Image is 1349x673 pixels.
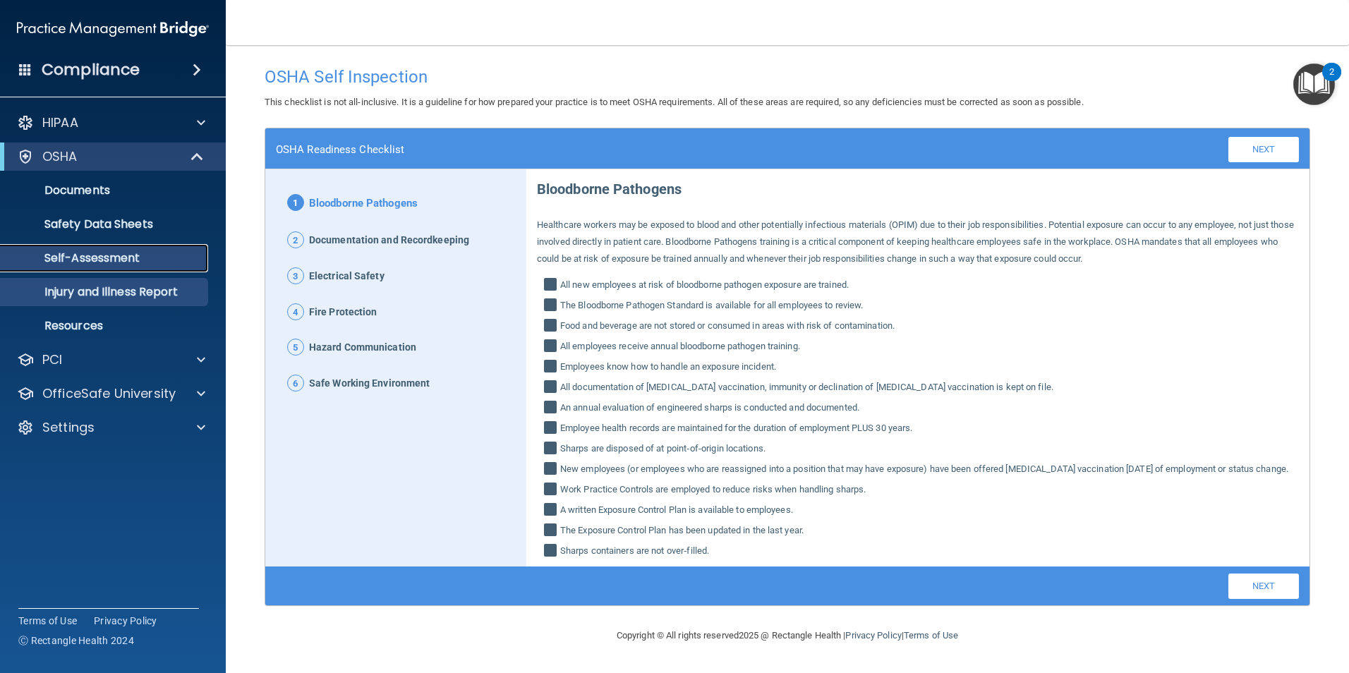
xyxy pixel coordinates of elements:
span: All new employees at risk of bloodborne pathogen exposure are trained. [560,277,849,293]
span: 3 [287,267,304,284]
span: 2 [287,231,304,248]
a: Privacy Policy [94,614,157,628]
a: HIPAA [17,114,205,131]
span: Documentation and Recordkeeping [309,231,469,250]
span: A written Exposure Control Plan is available to employees. [560,502,793,519]
div: 2 [1329,72,1334,90]
p: Resources [9,319,202,333]
img: PMB logo [17,15,209,43]
span: The Bloodborne Pathogen Standard is available for all employees to review. [560,297,863,314]
input: All documentation of [MEDICAL_DATA] vaccination, immunity or declination of [MEDICAL_DATA] vaccin... [544,382,560,396]
input: An annual evaluation of engineered sharps is conducted and documented. [544,402,560,416]
a: OSHA [17,148,205,165]
h4: OSHA Self Inspection [265,68,1310,86]
span: 1 [287,194,304,211]
span: Safe Working Environment [309,375,430,393]
input: The Exposure Control Plan has been updated in the last year. [544,525,560,539]
p: PCI [42,351,62,368]
span: Sharps are disposed of at point‐of‐origin locations. [560,440,766,457]
a: Privacy Policy [845,630,901,641]
p: HIPAA [42,114,78,131]
span: Sharps containers are not over‐filled. [560,542,709,559]
span: Ⓒ Rectangle Health 2024 [18,633,134,648]
a: PCI [17,351,205,368]
span: Employee health records are maintained for the duration of employment PLUS 30 years. [560,420,912,437]
span: An annual evaluation of engineered sharps is conducted and documented. [560,399,859,416]
a: Settings [17,419,205,436]
iframe: Drift Widget Chat Controller [1105,573,1332,629]
input: New employees (or employees who are reassigned into a position that may have exposure) have been ... [544,463,560,478]
input: A written Exposure Control Plan is available to employees. [544,504,560,519]
a: Terms of Use [18,614,77,628]
p: OSHA [42,148,78,165]
p: Safety Data Sheets [9,217,202,231]
input: Employees know how to handle an exposure incident. [544,361,560,375]
span: All documentation of [MEDICAL_DATA] vaccination, immunity or declination of [MEDICAL_DATA] vaccin... [560,379,1053,396]
p: Injury and Illness Report [9,285,202,299]
input: All new employees at risk of bloodborne pathogen exposure are trained. [544,279,560,293]
span: All employees receive annual bloodborne pathogen training. [560,338,800,355]
span: 5 [287,339,304,356]
a: Next [1228,137,1299,162]
span: The Exposure Control Plan has been updated in the last year. [560,522,804,539]
span: Bloodborne Pathogens [309,194,418,214]
p: Settings [42,419,95,436]
span: This checklist is not all-inclusive. It is a guideline for how prepared your practice is to meet ... [265,97,1084,107]
p: OfficeSafe University [42,385,176,402]
input: Sharps are disposed of at point‐of‐origin locations. [544,443,560,457]
span: Fire Protection [309,303,377,322]
span: 6 [287,375,304,392]
span: Electrical Safety [309,267,385,286]
p: Self-Assessment [9,251,202,265]
span: New employees (or employees who are reassigned into a position that may have exposure) have been ... [560,461,1288,478]
span: Hazard Communication [309,339,416,357]
input: Sharps containers are not over‐filled. [544,545,560,559]
h4: OSHA Readiness Checklist [276,143,404,156]
p: Documents [9,183,202,198]
div: Copyright © All rights reserved 2025 @ Rectangle Health | | [530,613,1045,658]
input: The Bloodborne Pathogen Standard is available for all employees to review. [544,300,560,314]
p: Bloodborne Pathogens [537,169,1299,202]
input: Work Practice Controls are employed to reduce risks when handling sharps. [544,484,560,498]
span: 4 [287,303,304,320]
a: Terms of Use [904,630,958,641]
input: Employee health records are maintained for the duration of employment PLUS 30 years. [544,423,560,437]
p: Healthcare workers may be exposed to blood and other potentially infectious materials (OPIM) due ... [537,217,1299,267]
span: Food and beverage are not stored or consumed in areas with risk of contamination. [560,317,895,334]
span: Employees know how to handle an exposure incident. [560,358,776,375]
button: Open Resource Center, 2 new notifications [1293,63,1335,105]
a: OfficeSafe University [17,385,205,402]
input: Food and beverage are not stored or consumed in areas with risk of contamination. [544,320,560,334]
input: All employees receive annual bloodborne pathogen training. [544,341,560,355]
span: Work Practice Controls are employed to reduce risks when handling sharps. [560,481,866,498]
h4: Compliance [42,60,140,80]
